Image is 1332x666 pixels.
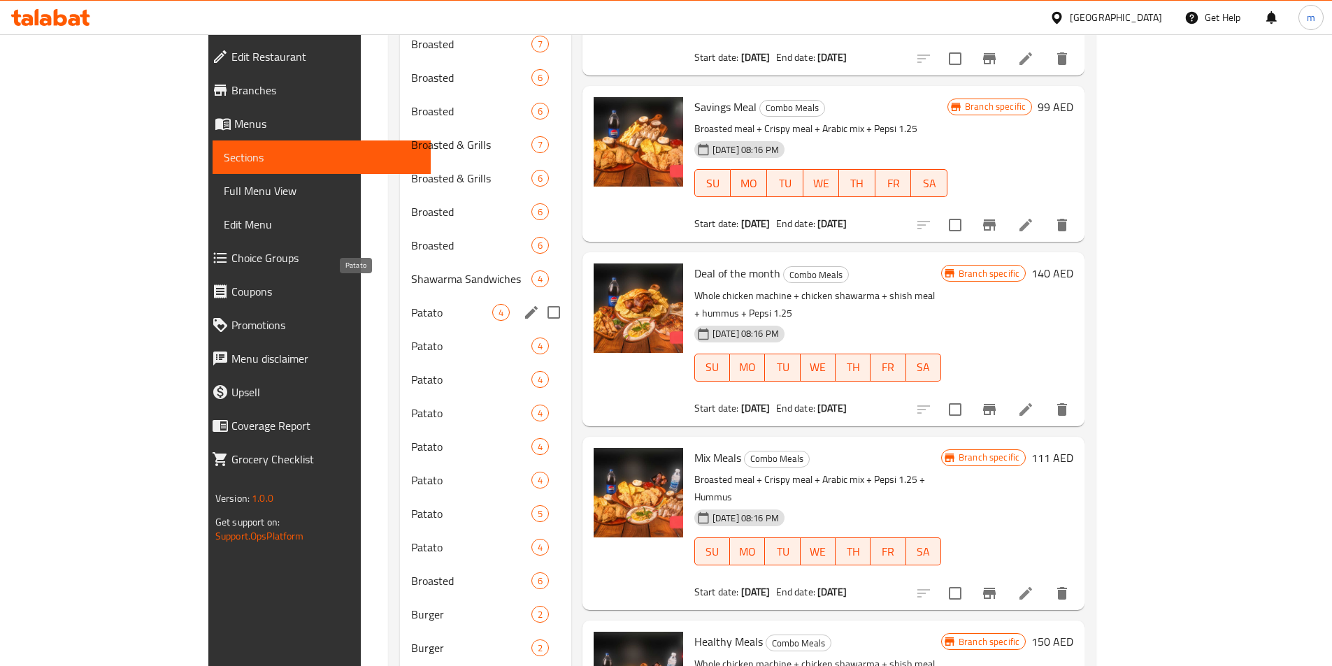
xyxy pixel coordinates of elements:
div: Broasted & Grills [411,136,531,153]
span: Branches [231,82,420,99]
span: Edit Restaurant [231,48,420,65]
span: 4 [532,273,548,286]
div: Patato4edit [400,296,571,329]
span: Full Menu View [224,182,420,199]
a: Edit menu item [1017,585,1034,602]
span: Menus [234,115,420,132]
span: Patato [411,539,531,556]
a: Coupons [201,275,431,308]
a: Promotions [201,308,431,342]
span: 2 [532,642,548,655]
span: Burger [411,639,531,656]
span: TH [841,357,865,377]
a: Support.OpsPlatform [215,527,304,545]
div: Patato [411,505,531,522]
span: SA [912,357,936,377]
div: items [531,405,549,421]
span: TU [771,542,794,562]
span: WE [806,357,830,377]
h6: 111 AED [1031,448,1073,468]
span: Select to update [940,579,970,608]
span: End date: [776,215,815,233]
div: Broasted & Grills [411,170,531,187]
button: delete [1045,577,1079,610]
div: Patato [411,338,531,354]
span: Branch specific [953,267,1025,280]
span: Promotions [231,317,420,333]
span: 6 [532,574,548,588]
div: Burger [411,606,531,623]
div: Patato [411,472,531,488]
img: Deal of the month [594,263,683,353]
div: items [531,36,549,52]
h6: 150 AED [1031,632,1073,651]
button: Branch-specific-item [973,208,1006,242]
span: Broasted [411,36,531,52]
span: 4 [493,306,509,319]
span: TH [845,173,870,194]
b: [DATE] [741,583,771,601]
span: End date: [776,399,815,417]
span: MO [736,542,759,562]
div: items [531,572,549,589]
div: Broasted6 [400,61,571,94]
span: Start date: [694,48,739,66]
span: 6 [532,172,548,185]
div: Broasted [411,237,531,254]
div: Combo Meals [783,266,849,283]
button: SU [694,169,731,197]
span: SA [912,542,936,562]
a: Menu disclaimer [201,342,431,375]
span: Select to update [940,44,970,73]
a: Sections [213,140,431,174]
span: 1.0.0 [252,489,273,507]
button: MO [731,169,767,197]
button: Branch-specific-item [973,577,1006,610]
a: Menus [201,107,431,140]
b: [DATE] [741,48,771,66]
button: SA [906,537,941,565]
div: items [531,472,549,488]
span: 5 [532,507,548,521]
span: Start date: [694,583,739,601]
div: items [531,136,549,153]
span: Branch specific [953,451,1025,464]
div: Patato4 [400,396,571,430]
button: FR [871,537,905,565]
button: Branch-specific-item [973,42,1006,75]
button: TH [839,169,875,197]
button: SU [694,354,730,382]
p: Whole chicken machine + chicken shawarma + shish meal + hummus + Pepsi 1.25 [694,287,941,322]
span: WE [806,542,830,562]
a: Edit Menu [213,208,431,241]
p: Broasted meal + Crispy meal + Arabic mix + Pepsi 1.25 [694,120,947,138]
span: Broasted [411,572,531,589]
span: SU [701,357,724,377]
b: [DATE] [817,583,847,601]
span: Select to update [940,210,970,240]
div: Burger2 [400,631,571,665]
span: Combo Meals [784,267,848,283]
span: [DATE] 08:16 PM [707,512,785,525]
span: 6 [532,239,548,252]
span: 2 [532,608,548,621]
div: items [531,639,549,656]
a: Branches [201,73,431,107]
b: [DATE] [817,48,847,66]
span: MO [736,357,759,377]
span: 6 [532,71,548,85]
div: Burger2 [400,598,571,631]
button: WE [801,537,836,565]
a: Edit menu item [1017,217,1034,233]
span: 4 [532,373,548,386]
span: 6 [532,205,548,219]
span: FR [881,173,906,194]
span: Branch specific [959,100,1031,113]
span: TH [841,542,865,562]
button: SA [911,169,947,197]
div: Shawarma Sandwiches4 [400,262,571,296]
span: Combo Meals [760,100,824,116]
h6: 140 AED [1031,263,1073,283]
span: Get support on: [215,513,280,531]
